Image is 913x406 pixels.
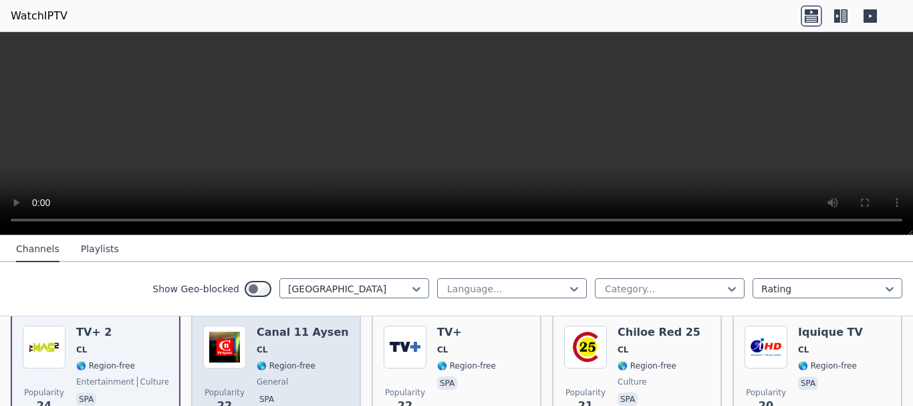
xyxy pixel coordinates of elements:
span: culture [618,377,647,387]
span: 16 px [16,93,37,104]
img: TV+ 2 [23,326,66,369]
p: spa [76,393,96,406]
p: spa [437,377,457,390]
label: Show Geo-blocked [152,282,239,296]
span: CL [437,344,448,355]
span: Popularity [565,387,606,398]
label: Tamaño de fuente [5,81,82,92]
span: 🌎 Region-free [437,361,496,371]
div: Outline [5,5,195,17]
a: Back to Top [20,17,72,29]
span: Popularity [385,387,425,398]
span: general [257,377,288,387]
span: 🌎 Region-free [257,361,315,371]
span: 🌎 Region-free [798,361,857,371]
img: Chiloe Red 25 [564,326,607,369]
button: Channels [16,237,59,262]
h6: TV+ 2 [76,326,168,339]
h6: Canal 11 Aysen [257,326,349,339]
h6: Chiloe Red 25 [618,326,700,339]
span: 🌎 Region-free [76,361,135,371]
p: spa [257,393,277,406]
p: spa [798,377,818,390]
h6: Iquique TV [798,326,863,339]
span: CL [257,344,267,355]
h3: Estilo [5,42,195,57]
span: entertainment [76,377,134,387]
span: culture [137,377,170,387]
a: WatchIPTV [11,8,68,24]
p: spa [618,393,638,406]
img: Iquique TV [745,326,787,369]
span: CL [618,344,628,355]
span: Popularity [24,387,64,398]
img: Canal 11 Aysen [203,326,246,369]
span: CL [76,344,87,355]
img: TV+ [384,326,426,369]
h6: TV+ [437,326,496,339]
button: Playlists [81,237,119,262]
span: Popularity [205,387,245,398]
span: 🌎 Region-free [618,361,676,371]
span: CL [798,344,809,355]
span: Popularity [746,387,786,398]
